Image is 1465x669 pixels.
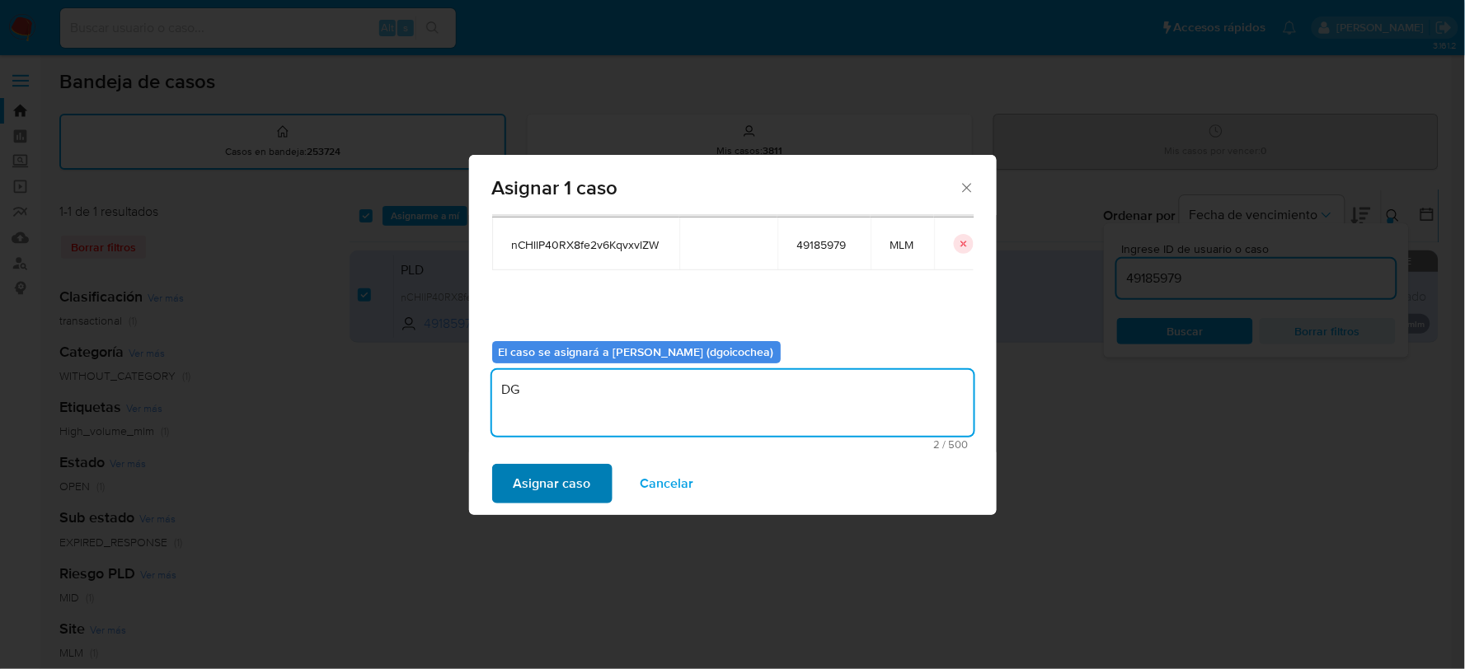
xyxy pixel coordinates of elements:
[514,465,591,502] span: Asignar caso
[797,237,851,252] span: 49185979
[512,237,660,252] span: nCHllP40RX8fe2v6KqvxvlZW
[641,465,694,502] span: Cancelar
[492,370,974,436] textarea: DG
[492,178,960,198] span: Asignar 1 caso
[959,180,974,194] button: Cerrar ventana
[619,464,716,503] button: Cancelar
[890,237,914,252] span: MLM
[954,234,974,254] button: icon-button
[469,155,997,515] div: assign-modal
[492,464,613,503] button: Asignar caso
[499,344,774,360] b: El caso se asignará a [PERSON_NAME] (dgoicochea)
[497,439,969,450] span: Máximo 500 caracteres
